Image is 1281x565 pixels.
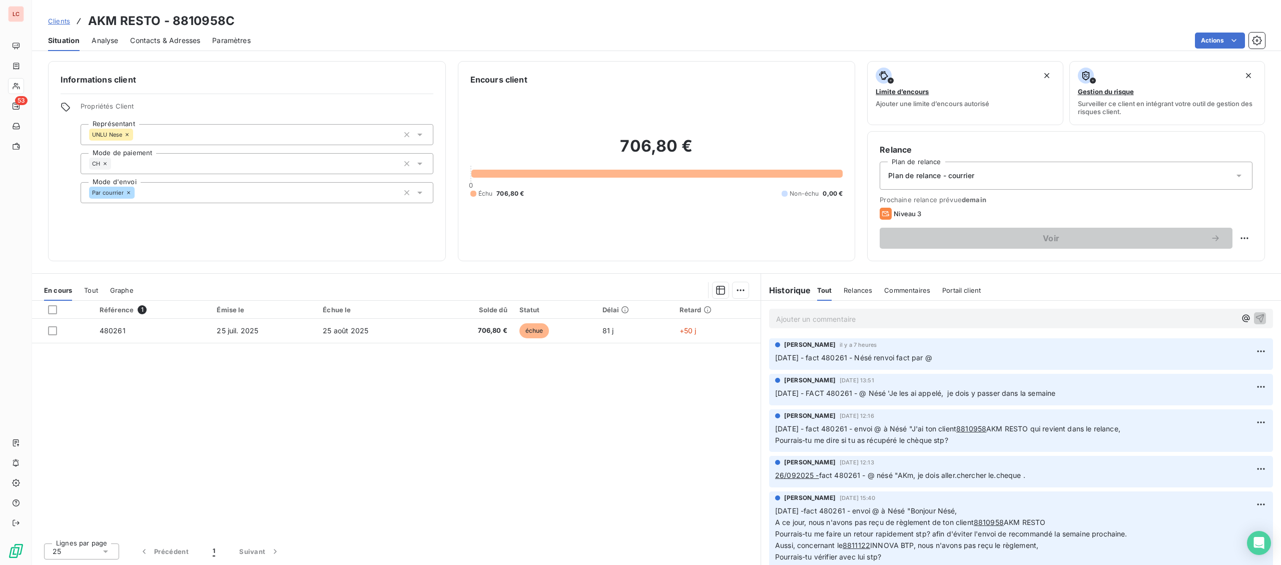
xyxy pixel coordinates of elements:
h6: Relance [880,144,1252,156]
span: [DATE] - fact 480261 - Nésé renvoi fact par @ [775,353,932,362]
button: Gestion du risqueSurveiller ce client en intégrant votre outil de gestion des risques client. [1069,61,1265,125]
h2: 706,80 € [470,136,843,166]
span: 1 [213,546,215,556]
span: CH [92,161,100,167]
span: [PERSON_NAME] [784,376,836,385]
span: Voir [892,234,1210,242]
span: [PERSON_NAME] [784,458,836,467]
button: Limite d’encoursAjouter une limite d’encours autorisé [867,61,1063,125]
span: Par courrier [92,190,124,196]
span: Pourrais-tu vérifier avec lui stp? [775,552,881,561]
span: [DATE] 15:40 [840,495,875,501]
tcxspan: Call 8811122 with 3CX Web Client [843,541,870,549]
span: [DATE] 12:16 [840,413,874,419]
span: UNLU Nese [92,132,122,138]
input: Ajouter une valeur [111,159,119,168]
span: Tout [84,286,98,294]
span: 0,00 € [823,189,843,198]
span: 25 août 2025 [323,326,368,335]
input: Ajouter une valeur [133,130,141,139]
div: Référence [100,305,205,314]
a: Clients [48,16,70,26]
span: A ce jour, nous n'avons pas reçu de règlement de ton client AKM RESTO [775,518,1045,526]
span: Portail client [942,286,981,294]
span: il y a 7 heures [840,342,877,348]
div: Statut [519,306,590,314]
span: Ajouter une limite d’encours autorisé [876,100,989,108]
span: Niveau 3 [894,210,921,218]
span: [DATE] - fact 480261 - envoi @ à Nésé "J'ai ton client AKM RESTO qui revient dans le relance, [775,424,1120,433]
span: 53 [15,96,28,105]
span: Graphe [110,286,134,294]
span: Plan de relance - courrier [888,171,974,181]
span: 0 [469,181,473,189]
div: LC [8,6,24,22]
span: fact 480261 - @ nésé "AKm, je dois aller.chercher le.cheque . [775,471,1025,479]
button: Voir [880,228,1232,249]
span: Pourrais-tu me dire si tu as récupéré le chèque stp? [775,436,948,444]
span: 25 [53,546,61,556]
span: 1 [138,305,147,314]
span: Échu [478,189,493,198]
div: Émise le [217,306,311,314]
input: Ajouter une valeur [135,188,143,197]
h6: Encours client [470,74,527,86]
span: Gestion du risque [1078,88,1134,96]
tcxspan: Call 8810958 with 3CX Web Client [974,518,1004,526]
div: Délai [602,306,668,314]
span: Contacts & Adresses [130,36,200,46]
span: En cours [44,286,72,294]
button: Actions [1195,33,1245,49]
div: Échue le [323,306,425,314]
div: Open Intercom Messenger [1247,531,1271,555]
span: +50 j [680,326,697,335]
span: 706,80 € [496,189,524,198]
span: Clients [48,17,70,25]
tcxspan: Call 26/092025 - with 3CX Web Client [775,471,819,479]
span: Pourrais-tu me faire un retour rapidement stp? afin d'éviter l'envoi de recommandé la semaine pro... [775,529,1127,538]
span: Analyse [92,36,118,46]
span: Propriétés Client [81,102,433,116]
span: Paramètres [212,36,251,46]
h6: Historique [761,284,811,296]
span: 81 j [602,326,614,335]
span: Relances [844,286,872,294]
span: Aussi, concernant le INNOVA BTP, nous n'avons pas reçu le règlement, [775,541,1038,549]
span: [DATE] -fact 480261 - envoi @ à Nésé "Bonjour Nésé, [775,506,957,515]
span: 706,80 € [437,326,507,336]
span: Situation [48,36,80,46]
button: Précédent [127,541,201,562]
span: [DATE] 13:51 [840,377,874,383]
span: [PERSON_NAME] [784,340,836,349]
span: Surveiller ce client en intégrant votre outil de gestion des risques client. [1078,100,1256,116]
span: 480261 [100,326,126,335]
span: [DATE] - FACT 480261 - @ Nésé 'Je les ai appelé, je dois y passer dans la semaine [775,389,1055,397]
span: Tout [817,286,832,294]
span: [PERSON_NAME] [784,493,836,502]
div: Solde dû [437,306,507,314]
button: Suivant [227,541,292,562]
div: Retard [680,306,755,314]
span: Commentaires [884,286,930,294]
span: Limite d’encours [876,88,929,96]
span: [DATE] 12:13 [840,459,874,465]
span: 25 juil. 2025 [217,326,258,335]
span: échue [519,323,549,338]
span: Prochaine relance prévue [880,196,1252,204]
span: Non-échu [790,189,819,198]
img: Logo LeanPay [8,543,24,559]
button: 1 [201,541,227,562]
h3: AKM RESTO - 8810958C [88,12,235,30]
h6: Informations client [61,74,433,86]
span: demain [962,196,986,204]
span: [PERSON_NAME] [784,411,836,420]
tcxspan: Call 8810958 with 3CX Web Client [956,424,986,433]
